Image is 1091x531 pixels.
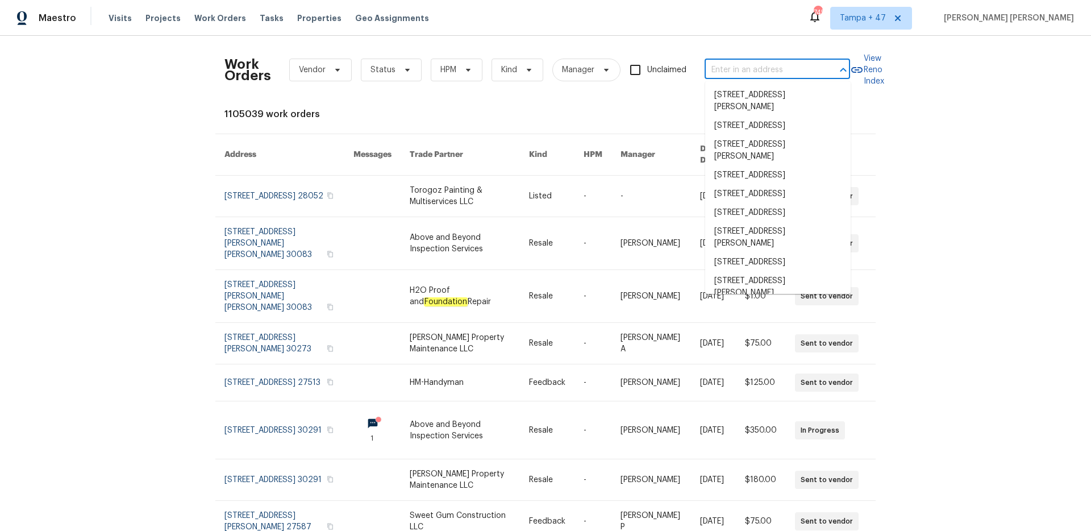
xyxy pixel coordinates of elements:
button: Copy Address [325,425,335,435]
td: Torogoz Painting & Multiservices LLC [401,176,520,217]
button: Copy Address [325,249,335,259]
span: Projects [145,13,181,24]
td: - [574,459,611,501]
th: Messages [344,134,401,176]
td: Resale [520,323,574,364]
td: - [574,270,611,323]
span: Unclaimed [647,64,686,76]
li: [STREET_ADDRESS] [705,204,851,222]
td: - [574,401,611,459]
li: [STREET_ADDRESS][PERSON_NAME] [705,86,851,117]
span: Visits [109,13,132,24]
span: Vendor [299,64,326,76]
button: Copy Address [325,377,335,387]
li: [STREET_ADDRESS][PERSON_NAME] [705,135,851,166]
td: - [574,217,611,270]
span: Manager [562,64,594,76]
span: HPM [440,64,456,76]
td: Resale [520,401,574,459]
td: - [574,323,611,364]
td: - [574,364,611,401]
td: Feedback [520,364,574,401]
span: Maestro [39,13,76,24]
td: [PERSON_NAME] [611,270,691,323]
td: H2O Proof and Repair [401,270,520,323]
span: Status [370,64,395,76]
td: Listed [520,176,574,217]
td: Resale [520,217,574,270]
button: Copy Address [325,343,335,354]
td: [PERSON_NAME] A [611,323,691,364]
td: [PERSON_NAME] Property Maintenance LLC [401,323,520,364]
th: Manager [611,134,691,176]
li: [STREET_ADDRESS] [705,117,851,135]
li: [STREET_ADDRESS] [705,253,851,272]
li: [STREET_ADDRESS][PERSON_NAME] [705,272,851,302]
th: Trade Partner [401,134,520,176]
span: Geo Assignments [355,13,429,24]
td: [PERSON_NAME] [611,401,691,459]
input: Enter in an address [705,61,818,79]
span: Kind [501,64,517,76]
a: View Reno Index [850,53,884,87]
button: Copy Address [325,474,335,484]
span: Tasks [260,14,284,22]
td: Above and Beyond Inspection Services [401,401,520,459]
span: [PERSON_NAME] [PERSON_NAME] [939,13,1074,24]
td: [PERSON_NAME] [611,217,691,270]
span: Properties [297,13,342,24]
td: HM-Handyman [401,364,520,401]
li: [STREET_ADDRESS] [705,185,851,204]
td: [PERSON_NAME] [611,459,691,501]
th: Kind [520,134,574,176]
td: - [574,176,611,217]
td: Resale [520,459,574,501]
button: Copy Address [325,190,335,201]
th: Address [215,134,344,176]
td: Above and Beyond Inspection Services [401,217,520,270]
span: Work Orders [194,13,246,24]
span: Tampa + 47 [840,13,886,24]
button: Close [835,62,851,78]
li: [STREET_ADDRESS] [705,166,851,185]
div: 1105039 work orders [224,109,867,120]
th: Due Date [691,134,736,176]
h2: Work Orders [224,59,271,81]
td: [PERSON_NAME] [611,364,691,401]
div: 745 [814,7,822,18]
button: Copy Address [325,302,335,312]
td: [PERSON_NAME] Property Maintenance LLC [401,459,520,501]
td: Resale [520,270,574,323]
li: [STREET_ADDRESS][PERSON_NAME] [705,222,851,253]
th: HPM [574,134,611,176]
td: - [611,176,691,217]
